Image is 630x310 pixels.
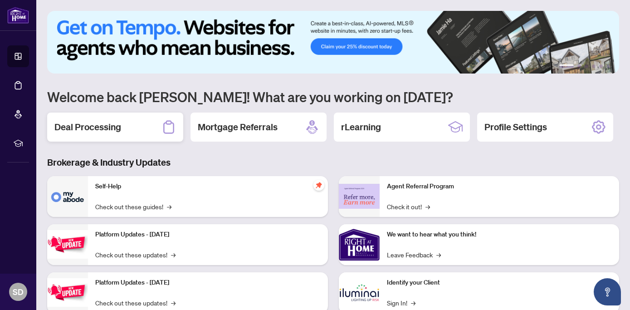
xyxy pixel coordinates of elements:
h3: Brokerage & Industry Updates [47,156,619,169]
button: 2 [577,64,581,68]
img: Platform Updates - July 8, 2025 [47,278,88,307]
p: Self-Help [95,182,321,192]
p: Identify your Client [387,278,612,288]
span: SD [13,285,24,298]
img: We want to hear what you think! [339,224,380,265]
a: Check it out!→ [387,202,430,212]
img: Self-Help [47,176,88,217]
a: Check out these updates!→ [95,250,176,260]
span: → [171,250,176,260]
img: Platform Updates - July 21, 2025 [47,230,88,259]
img: Slide 0 [47,11,619,74]
a: Check out these guides!→ [95,202,171,212]
h2: Profile Settings [484,121,547,133]
button: Open asap [594,278,621,305]
button: 5 [599,64,603,68]
p: Platform Updates - [DATE] [95,278,321,288]
img: Agent Referral Program [339,184,380,209]
h1: Welcome back [PERSON_NAME]! What are you working on [DATE]? [47,88,619,105]
button: 1 [559,64,574,68]
h2: rLearning [341,121,381,133]
button: 6 [606,64,610,68]
h2: Deal Processing [54,121,121,133]
h2: Mortgage Referrals [198,121,278,133]
img: logo [7,7,29,24]
p: We want to hear what you think! [387,230,612,240]
span: → [167,202,171,212]
a: Check out these updates!→ [95,298,176,308]
span: → [425,202,430,212]
button: 4 [592,64,596,68]
span: → [411,298,415,308]
p: Agent Referral Program [387,182,612,192]
span: → [171,298,176,308]
span: → [436,250,441,260]
a: Sign In!→ [387,298,415,308]
a: Leave Feedback→ [387,250,441,260]
span: pushpin [313,180,324,191]
p: Platform Updates - [DATE] [95,230,321,240]
button: 3 [585,64,588,68]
